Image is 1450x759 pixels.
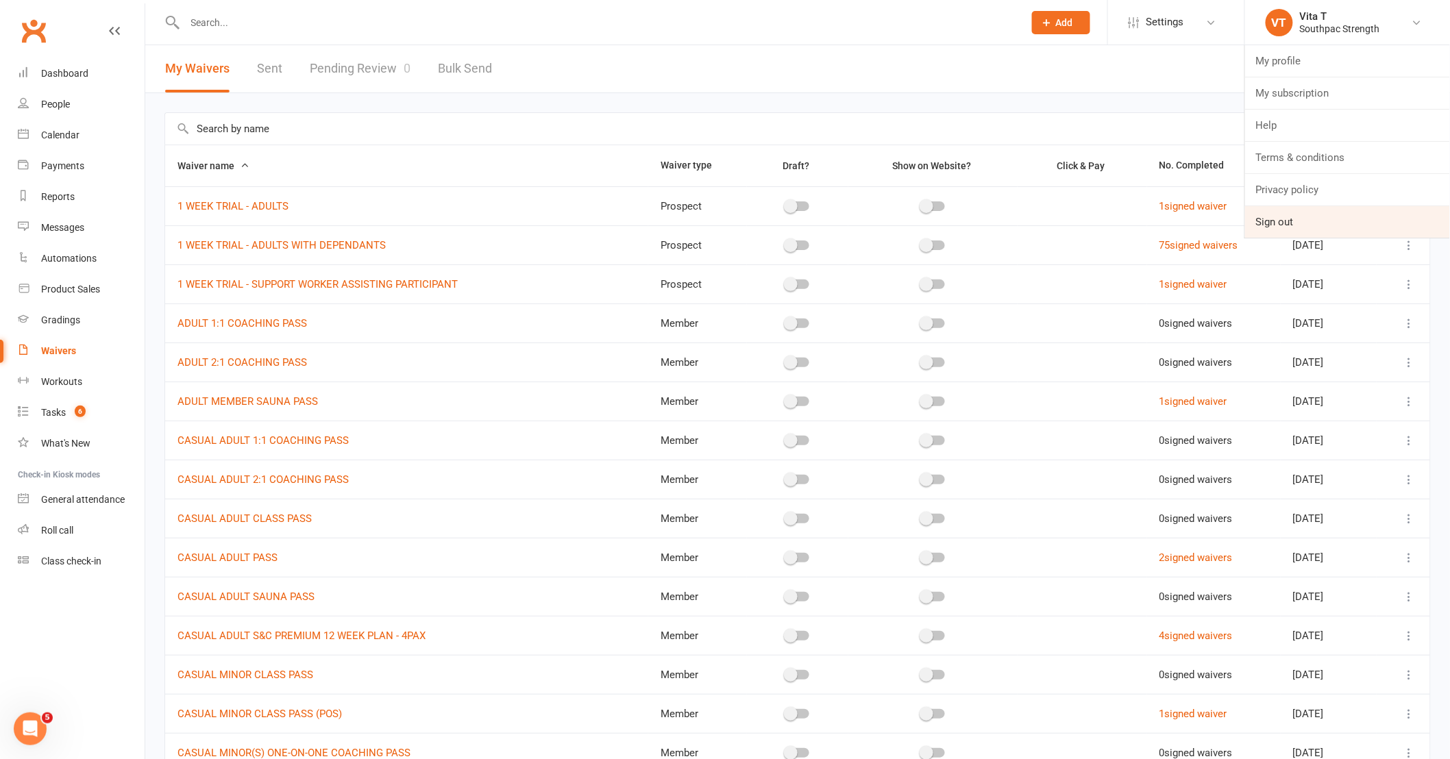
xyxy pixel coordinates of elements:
a: CASUAL MINOR CLASS PASS (POS) [177,708,342,720]
div: Waivers [41,345,76,356]
td: [DATE] [1281,225,1377,264]
span: Draft? [783,160,809,171]
td: [DATE] [1281,499,1377,538]
div: Roll call [41,525,73,536]
td: Prospect [648,186,746,225]
a: Help [1245,110,1450,141]
div: Workouts [41,376,82,387]
a: Terms & conditions [1245,142,1450,173]
a: CASUAL ADULT PASS [177,551,278,564]
td: Member [648,616,746,655]
a: General attendance kiosk mode [18,484,145,515]
a: ADULT MEMBER SAUNA PASS [177,395,318,408]
a: CASUAL ADULT CLASS PASS [177,512,312,525]
td: [DATE] [1281,382,1377,421]
a: 1 WEEK TRIAL - SUPPORT WORKER ASSISTING PARTICIPANT [177,278,458,290]
th: Waiver type [648,145,746,186]
a: ADULT 2:1 COACHING PASS [177,356,307,369]
input: Search by name [165,113,1362,145]
td: Member [648,499,746,538]
td: Prospect [648,264,746,303]
div: Messages [41,222,84,233]
div: Tasks [41,407,66,418]
span: Waiver name [177,160,249,171]
td: [DATE] [1281,616,1377,655]
td: Member [648,577,746,616]
a: 1 WEEK TRIAL - ADULTS [177,200,288,212]
span: Show on Website? [892,160,971,171]
a: Messages [18,212,145,243]
td: [DATE] [1281,421,1377,460]
a: 1 WEEK TRIAL - ADULTS WITH DEPENDANTS [177,239,386,251]
a: Payments [18,151,145,182]
td: [DATE] [1281,694,1377,733]
td: Member [648,460,746,499]
a: CASUAL ADULT SAUNA PASS [177,590,315,603]
span: Click & Pay [1057,160,1105,171]
td: [DATE] [1281,538,1377,577]
div: Class check-in [41,556,101,567]
div: VT [1266,9,1293,36]
a: 2signed waivers [1159,551,1233,564]
span: 0 signed waivers [1159,434,1233,447]
td: Member [648,303,746,343]
a: Pending Review0 [310,45,410,92]
span: 5 [42,712,53,723]
a: 1signed waiver [1159,200,1227,212]
a: ADULT 1:1 COACHING PASS [177,317,307,329]
a: Waivers [18,336,145,366]
a: 1signed waiver [1159,278,1227,290]
span: 0 signed waivers [1159,356,1233,369]
a: My subscription [1245,77,1450,109]
td: Member [648,421,746,460]
a: Class kiosk mode [18,546,145,577]
button: Add [1032,11,1090,34]
a: Calendar [18,120,145,151]
a: CASUAL ADULT 1:1 COACHING PASS [177,434,349,447]
span: 0 signed waivers [1159,590,1233,603]
span: 6 [75,406,86,417]
span: 0 signed waivers [1159,669,1233,681]
span: Add [1056,17,1073,28]
td: Member [648,694,746,733]
div: Payments [41,160,84,171]
a: Product Sales [18,274,145,305]
a: Dashboard [18,58,145,89]
td: Member [648,343,746,382]
div: Reports [41,191,75,202]
div: General attendance [41,494,125,505]
span: 0 signed waivers [1159,747,1233,759]
a: CASUAL ADULT 2:1 COACHING PASS [177,473,349,486]
div: Calendar [41,129,79,140]
a: Sign out [1245,206,1450,238]
a: Reports [18,182,145,212]
span: 0 [404,61,410,75]
td: Member [648,538,746,577]
button: Draft? [770,158,824,174]
a: Gradings [18,305,145,336]
a: 1signed waiver [1159,395,1227,408]
td: Prospect [648,225,746,264]
div: Southpac Strength [1300,23,1380,35]
a: What's New [18,428,145,459]
a: Privacy policy [1245,174,1450,206]
a: Clubworx [16,14,51,48]
span: Settings [1146,7,1184,38]
td: [DATE] [1281,303,1377,343]
a: Tasks 6 [18,397,145,428]
a: People [18,89,145,120]
button: Waiver name [177,158,249,174]
div: Product Sales [41,284,100,295]
a: CASUAL MINOR(S) ONE-ON-ONE COACHING PASS [177,747,410,759]
div: People [41,99,70,110]
a: 75signed waivers [1159,239,1238,251]
th: No. Completed [1147,145,1281,186]
td: [DATE] [1281,655,1377,694]
div: Gradings [41,314,80,325]
td: [DATE] [1281,343,1377,382]
span: 0 signed waivers [1159,473,1233,486]
a: Workouts [18,366,145,397]
a: Sent [257,45,282,92]
a: Automations [18,243,145,274]
a: My profile [1245,45,1450,77]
